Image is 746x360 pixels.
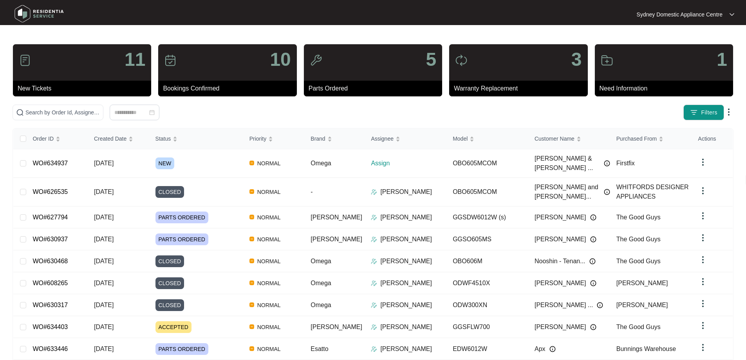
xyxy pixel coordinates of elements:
span: PARTS ORDERED [155,343,208,355]
td: OBO605MCOM [446,178,528,206]
span: The Good Guys [616,214,661,221]
span: [PERSON_NAME] [616,302,668,308]
span: [PERSON_NAME] [535,213,586,222]
img: icon [164,54,177,67]
span: Filters [701,109,717,117]
p: [PERSON_NAME] [380,257,432,266]
p: Warranty Replacement [454,84,587,93]
a: WO#630468 [33,258,68,264]
span: [PERSON_NAME] [311,214,362,221]
span: CLOSED [155,255,184,267]
th: Purchased From [610,128,692,149]
img: Assigner Icon [371,280,377,286]
p: New Tickets [18,84,151,93]
td: ODW300XN [446,294,528,316]
img: dropdown arrow [698,255,708,264]
img: Assigner Icon [371,302,377,308]
img: dropdown arrow [730,13,734,16]
p: Assign [371,159,446,168]
span: Nooshin - Tenan... [535,257,585,266]
span: - [311,188,312,195]
img: dropdown arrow [724,107,733,117]
img: dropdown arrow [698,186,708,195]
td: GGSDW6012W (s) [446,206,528,228]
img: Info icon [549,346,556,352]
img: dropdown arrow [698,299,708,308]
span: [PERSON_NAME] [535,322,586,332]
img: Info icon [590,214,596,221]
th: Model [446,128,528,149]
span: Esatto [311,346,328,352]
img: Info icon [590,236,596,242]
a: WO#626535 [33,188,68,195]
img: Assigner Icon [371,189,377,195]
span: Omega [311,160,331,166]
span: Firstfix [616,160,635,166]
span: [DATE] [94,302,114,308]
span: CLOSED [155,299,184,311]
span: [DATE] [94,188,114,195]
img: residentia service logo [12,2,67,25]
span: [PERSON_NAME] [535,279,586,288]
span: ACCEPTED [155,321,191,333]
span: [PERSON_NAME] & [PERSON_NAME] ... [535,154,600,173]
img: Vercel Logo [249,302,254,307]
span: [PERSON_NAME] and [PERSON_NAME]... [535,183,600,201]
img: dropdown arrow [698,211,708,221]
img: icon [601,54,613,67]
span: NORMAL [254,213,284,222]
span: Customer Name [535,134,574,143]
p: [PERSON_NAME] [380,187,432,197]
a: WO#634403 [33,324,68,330]
span: Purchased From [616,134,657,143]
td: OBO605MCOM [446,149,528,178]
td: ODWF4510X [446,272,528,294]
span: [DATE] [94,160,114,166]
img: icon [19,54,31,67]
span: Order ID [33,134,54,143]
a: WO#630937 [33,236,68,242]
a: WO#608265 [33,280,68,286]
span: Apx [535,344,546,354]
span: Priority [249,134,267,143]
span: Omega [311,258,331,264]
span: PARTS ORDERED [155,233,208,245]
img: search-icon [16,109,24,116]
p: Bookings Confirmed [163,84,296,93]
th: Customer Name [528,128,610,149]
span: Model [453,134,468,143]
span: NORMAL [254,322,284,332]
span: [DATE] [94,346,114,352]
img: dropdown arrow [698,343,708,352]
span: NORMAL [254,257,284,266]
img: filter icon [690,109,698,116]
span: NORMAL [254,187,284,197]
button: filter iconFilters [683,105,724,120]
p: 11 [125,50,145,69]
img: Assigner Icon [371,324,377,330]
a: WO#634937 [33,160,68,166]
span: [DATE] [94,214,114,221]
p: [PERSON_NAME] [380,235,432,244]
img: icon [455,54,468,67]
img: Vercel Logo [249,346,254,351]
td: GGSO605MS [446,228,528,250]
span: [PERSON_NAME] [311,324,362,330]
th: Status [149,128,243,149]
span: Omega [311,280,331,286]
img: Assigner Icon [371,236,377,242]
p: [PERSON_NAME] [380,344,432,354]
span: PARTS ORDERED [155,212,208,223]
span: Omega [311,302,331,308]
p: [PERSON_NAME] [380,322,432,332]
p: 5 [426,50,436,69]
span: [DATE] [94,280,114,286]
span: The Good Guys [616,258,661,264]
p: [PERSON_NAME] [380,300,432,310]
span: NORMAL [254,159,284,168]
img: Assigner Icon [371,214,377,221]
th: Actions [692,128,733,149]
td: OBO606M [446,250,528,272]
span: Brand [311,134,325,143]
span: [PERSON_NAME] [616,280,668,286]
